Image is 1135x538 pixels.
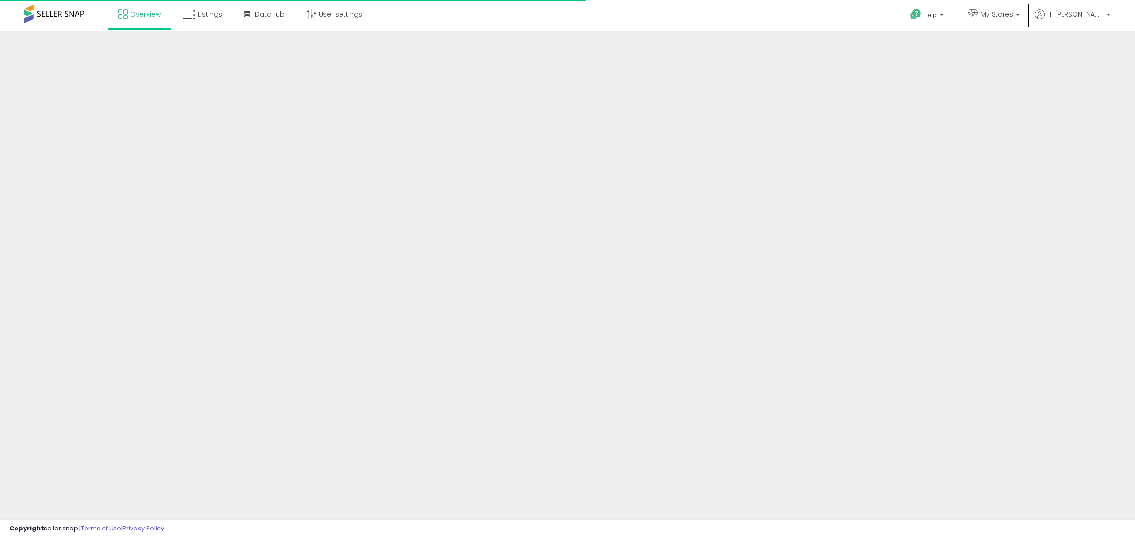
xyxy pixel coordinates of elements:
span: DataHub [255,9,285,19]
span: Listings [198,9,222,19]
span: Overview [130,9,161,19]
a: Help [903,1,953,31]
a: Hi [PERSON_NAME] [1035,9,1110,31]
span: Hi [PERSON_NAME] [1047,9,1104,19]
span: Help [924,11,937,19]
i: Get Help [910,9,922,20]
span: My Stores [980,9,1013,19]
